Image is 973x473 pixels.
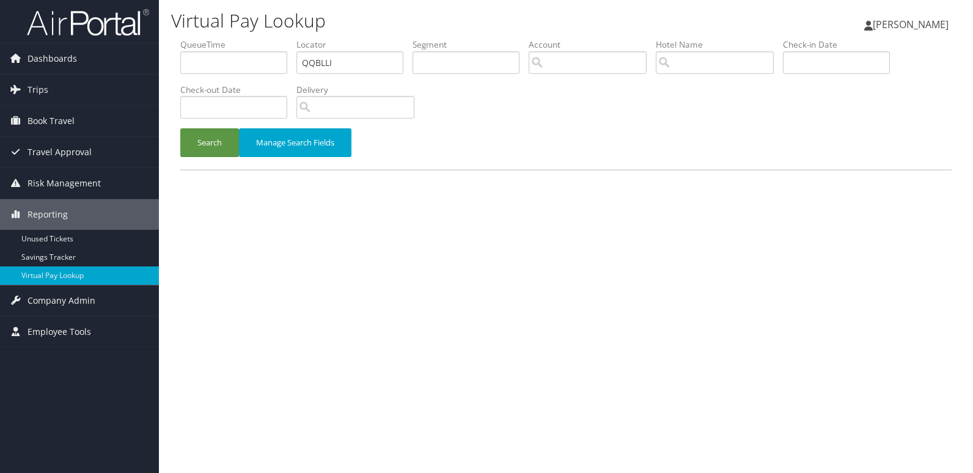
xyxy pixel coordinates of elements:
label: Delivery [296,84,424,96]
span: Travel Approval [28,137,92,167]
button: Search [180,128,239,157]
label: Account [529,38,656,51]
label: Check-out Date [180,84,296,96]
span: Reporting [28,199,68,230]
button: Manage Search Fields [239,128,351,157]
label: Locator [296,38,413,51]
label: Hotel Name [656,38,783,51]
h1: Virtual Pay Lookup [171,8,697,34]
span: Dashboards [28,43,77,74]
label: Segment [413,38,529,51]
span: Book Travel [28,106,75,136]
a: [PERSON_NAME] [864,6,961,43]
span: Trips [28,75,48,105]
span: Risk Management [28,168,101,199]
label: QueueTime [180,38,296,51]
span: [PERSON_NAME] [873,18,949,31]
span: Employee Tools [28,317,91,347]
img: airportal-logo.png [27,8,149,37]
label: Check-in Date [783,38,899,51]
span: Company Admin [28,285,95,316]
